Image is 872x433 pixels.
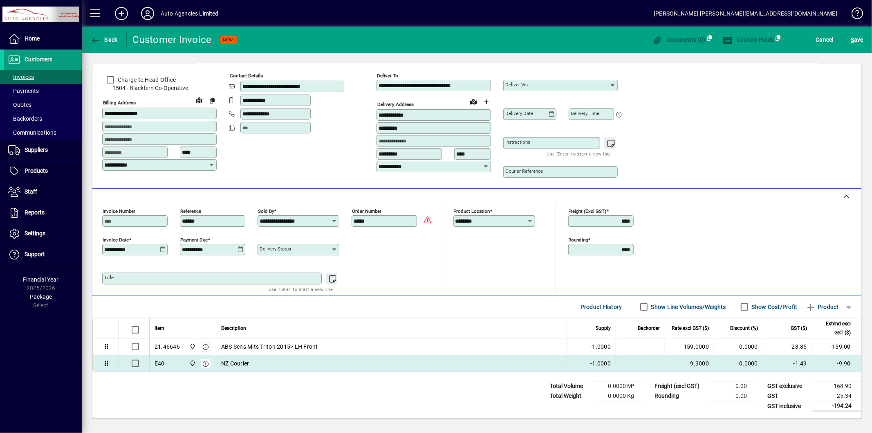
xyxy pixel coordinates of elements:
[4,223,82,244] a: Settings
[88,32,120,47] button: Back
[104,275,114,280] mat-label: Title
[4,84,82,98] a: Payments
[25,147,48,153] span: Suppliers
[505,82,528,88] mat-label: Deliver via
[849,32,865,47] button: Save
[180,208,201,214] mat-label: Reference
[193,93,206,106] a: View on map
[82,32,127,47] app-page-header-button: Back
[672,324,709,333] span: Rate excl GST ($)
[851,33,863,46] span: ave
[638,324,660,333] span: Backorder
[4,140,82,160] a: Suppliers
[652,36,706,43] span: Documents (0)
[654,7,837,20] div: [PERSON_NAME] [PERSON_NAME][EMAIL_ADDRESS][DOMAIN_NAME]
[577,300,625,314] button: Product History
[812,355,861,372] td: -9.90
[851,36,854,43] span: S
[8,74,34,80] span: Invoices
[763,338,812,355] td: -23.85
[546,381,595,391] td: Total Volume
[90,36,118,43] span: Back
[377,73,398,79] mat-label: Deliver To
[30,293,52,300] span: Package
[25,230,45,237] span: Settings
[116,76,176,84] label: Charge to Head Office
[25,209,45,216] span: Reports
[4,126,82,140] a: Communications
[763,391,812,401] td: GST
[108,6,134,21] button: Add
[571,111,599,116] mat-label: Delivery time
[670,343,709,351] div: 159.0000
[25,56,52,63] span: Customers
[25,167,48,174] span: Products
[812,391,861,401] td: -25.34
[206,94,219,107] button: Copy to Delivery address
[221,359,249,368] span: NZ Courier
[4,112,82,126] a: Backorders
[812,381,861,391] td: -168.90
[670,359,709,368] div: 9.9000
[595,381,644,391] td: 0.0000 M³
[806,300,839,313] span: Product
[763,401,812,411] td: GST inclusive
[581,300,622,313] span: Product History
[352,208,381,214] mat-label: Order number
[8,88,39,94] span: Payments
[714,338,763,355] td: 0.0000
[814,32,836,47] button: Cancel
[569,208,607,214] mat-label: Freight (excl GST)
[708,381,757,391] td: 0.00
[4,244,82,265] a: Support
[650,303,726,311] label: Show Line Volumes/Weights
[103,237,129,243] mat-label: Invoice date
[133,33,212,46] div: Customer Invoice
[155,324,164,333] span: Item
[187,359,197,368] span: Rangiora
[596,324,611,333] span: Supply
[505,139,530,145] mat-label: Instructions
[650,32,708,47] button: Documents (0)
[763,355,812,372] td: -1.49
[102,84,217,92] span: 1504 - Blackfern Co-Operative
[812,401,861,411] td: -194.24
[595,391,644,401] td: 0.0000 Kg
[134,6,161,21] button: Profile
[590,343,611,351] span: -1.0000
[721,32,776,47] button: Custom Fields
[569,237,588,243] mat-label: Rounding
[723,36,774,43] span: Custom Fields
[223,37,233,43] span: NEW
[187,342,197,351] span: Rangiora
[802,300,843,314] button: Product
[25,188,37,195] span: Staff
[4,29,82,49] a: Home
[590,359,611,368] span: -1.0000
[505,168,543,174] mat-label: Courier Reference
[8,129,56,136] span: Communications
[8,115,42,122] span: Backorders
[650,381,708,391] td: Freight (excl GST)
[161,7,219,20] div: Auto Agencies Limited
[817,319,851,337] span: Extend excl GST ($)
[714,355,763,372] td: 0.0000
[454,208,490,214] mat-label: Product location
[708,391,757,401] td: 0.00
[547,149,611,158] mat-hint: Use 'Enter' to start a new line
[155,343,180,351] div: 21.46646
[763,381,812,391] td: GST exclusive
[650,391,708,401] td: Rounding
[4,98,82,112] a: Quotes
[845,2,862,28] a: Knowledge Base
[155,359,165,368] div: E40
[730,324,758,333] span: Discount (%)
[816,33,834,46] span: Cancel
[4,182,82,202] a: Staff
[505,111,533,116] mat-label: Delivery date
[258,208,274,214] mat-label: Sold by
[103,208,135,214] mat-label: Invoice number
[221,343,318,351] span: ABS Sens Mits Triton 2015> LH Front
[750,303,798,311] label: Show Cost/Profit
[812,338,861,355] td: -159.00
